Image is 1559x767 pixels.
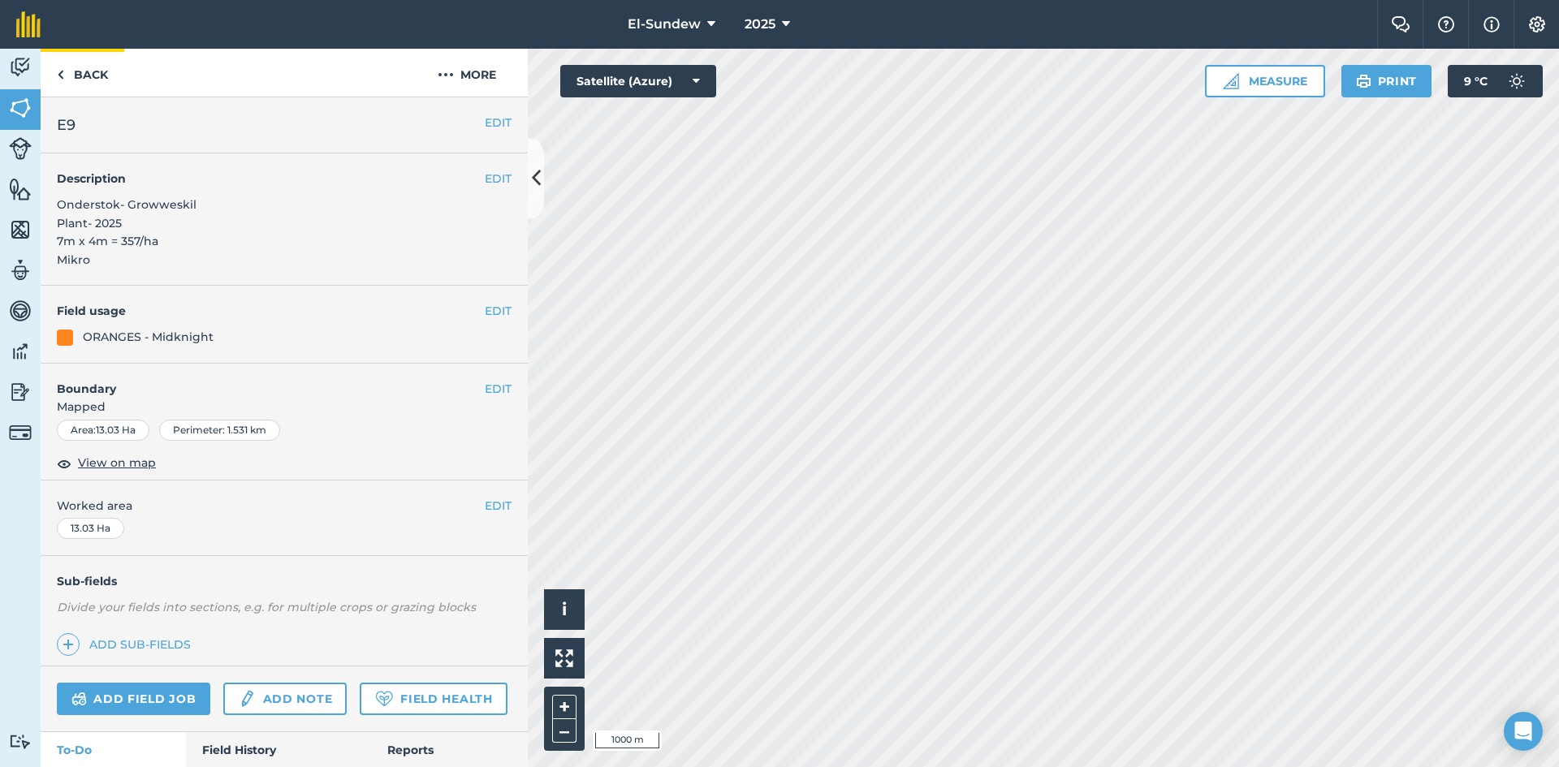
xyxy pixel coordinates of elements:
img: svg+xml;base64,PHN2ZyB4bWxucz0iaHR0cDovL3d3dy53My5vcmcvMjAwMC9zdmciIHdpZHRoPSIxNCIgaGVpZ2h0PSIyNC... [63,635,74,654]
img: svg+xml;base64,PHN2ZyB4bWxucz0iaHR0cDovL3d3dy53My5vcmcvMjAwMC9zdmciIHdpZHRoPSIyMCIgaGVpZ2h0PSIyNC... [438,65,454,84]
span: 2025 [745,15,775,34]
img: svg+xml;base64,PD94bWwgdmVyc2lvbj0iMS4wIiBlbmNvZGluZz0idXRmLTgiPz4KPCEtLSBHZW5lcmF0b3I6IEFkb2JlIE... [1501,65,1533,97]
img: svg+xml;base64,PHN2ZyB4bWxucz0iaHR0cDovL3d3dy53My5vcmcvMjAwMC9zdmciIHdpZHRoPSI1NiIgaGVpZ2h0PSI2MC... [9,218,32,242]
div: Area : 13.03 Ha [57,420,149,441]
h4: Sub-fields [41,572,528,590]
img: svg+xml;base64,PD94bWwgdmVyc2lvbj0iMS4wIiBlbmNvZGluZz0idXRmLTgiPz4KPCEtLSBHZW5lcmF0b3I6IEFkb2JlIE... [9,380,32,404]
button: Satellite (Azure) [560,65,716,97]
img: svg+xml;base64,PD94bWwgdmVyc2lvbj0iMS4wIiBlbmNvZGluZz0idXRmLTgiPz4KPCEtLSBHZW5lcmF0b3I6IEFkb2JlIE... [9,421,32,444]
span: i [562,599,567,619]
img: svg+xml;base64,PD94bWwgdmVyc2lvbj0iMS4wIiBlbmNvZGluZz0idXRmLTgiPz4KPCEtLSBHZW5lcmF0b3I6IEFkb2JlIE... [9,339,32,364]
img: A cog icon [1527,16,1547,32]
button: + [552,695,577,719]
span: E9 [57,114,76,136]
img: svg+xml;base64,PD94bWwgdmVyc2lvbj0iMS4wIiBlbmNvZGluZz0idXRmLTgiPz4KPCEtLSBHZW5lcmF0b3I6IEFkb2JlIE... [71,689,87,709]
button: – [552,719,577,743]
img: svg+xml;base64,PHN2ZyB4bWxucz0iaHR0cDovL3d3dy53My5vcmcvMjAwMC9zdmciIHdpZHRoPSIxOSIgaGVpZ2h0PSIyNC... [1356,71,1371,91]
img: svg+xml;base64,PD94bWwgdmVyc2lvbj0iMS4wIiBlbmNvZGluZz0idXRmLTgiPz4KPCEtLSBHZW5lcmF0b3I6IEFkb2JlIE... [9,734,32,749]
span: View on map [78,454,156,472]
h4: Field usage [57,302,485,320]
button: EDIT [485,170,512,187]
img: svg+xml;base64,PD94bWwgdmVyc2lvbj0iMS4wIiBlbmNvZGluZz0idXRmLTgiPz4KPCEtLSBHZW5lcmF0b3I6IEFkb2JlIE... [238,689,256,709]
a: Add note [223,683,347,715]
img: A question mark icon [1436,16,1456,32]
h4: Description [57,170,512,187]
div: ORANGES - Midknight [83,328,214,346]
img: svg+xml;base64,PD94bWwgdmVyc2lvbj0iMS4wIiBlbmNvZGluZz0idXRmLTgiPz4KPCEtLSBHZW5lcmF0b3I6IEFkb2JlIE... [9,258,32,282]
img: svg+xml;base64,PHN2ZyB4bWxucz0iaHR0cDovL3d3dy53My5vcmcvMjAwMC9zdmciIHdpZHRoPSI5IiBoZWlnaHQ9IjI0Ii... [57,65,64,84]
h4: Boundary [41,364,485,398]
button: EDIT [485,380,512,398]
span: El-Sundew [628,15,701,34]
span: Onderstok- Growweskil Plant- 2025 7m x 4m = 357/ha Mikro [57,197,196,266]
span: 9 ° C [1464,65,1488,97]
a: Back [41,49,124,97]
em: Divide your fields into sections, e.g. for multiple crops or grazing blocks [57,600,476,614]
a: Add field job [57,683,210,715]
img: Ruler icon [1223,73,1239,89]
button: i [544,589,585,630]
button: Measure [1205,65,1325,97]
img: svg+xml;base64,PD94bWwgdmVyc2lvbj0iMS4wIiBlbmNvZGluZz0idXRmLTgiPz4KPCEtLSBHZW5lcmF0b3I6IEFkb2JlIE... [9,137,32,160]
img: svg+xml;base64,PHN2ZyB4bWxucz0iaHR0cDovL3d3dy53My5vcmcvMjAwMC9zdmciIHdpZHRoPSIxNyIgaGVpZ2h0PSIxNy... [1483,15,1500,34]
img: Four arrows, one pointing top left, one top right, one bottom right and the last bottom left [555,649,573,667]
div: 13.03 Ha [57,518,124,539]
a: Field Health [360,683,507,715]
div: Perimeter : 1.531 km [159,420,280,441]
span: Worked area [57,497,512,515]
img: svg+xml;base64,PHN2ZyB4bWxucz0iaHR0cDovL3d3dy53My5vcmcvMjAwMC9zdmciIHdpZHRoPSIxOCIgaGVpZ2h0PSIyNC... [57,454,71,473]
button: Print [1341,65,1432,97]
img: svg+xml;base64,PHN2ZyB4bWxucz0iaHR0cDovL3d3dy53My5vcmcvMjAwMC9zdmciIHdpZHRoPSI1NiIgaGVpZ2h0PSI2MC... [9,96,32,120]
button: 9 °C [1448,65,1543,97]
img: svg+xml;base64,PHN2ZyB4bWxucz0iaHR0cDovL3d3dy53My5vcmcvMjAwMC9zdmciIHdpZHRoPSI1NiIgaGVpZ2h0PSI2MC... [9,177,32,201]
img: svg+xml;base64,PD94bWwgdmVyc2lvbj0iMS4wIiBlbmNvZGluZz0idXRmLTgiPz4KPCEtLSBHZW5lcmF0b3I6IEFkb2JlIE... [9,55,32,80]
a: Add sub-fields [57,633,197,656]
button: EDIT [485,302,512,320]
button: EDIT [485,114,512,131]
span: Mapped [41,398,528,416]
img: Two speech bubbles overlapping with the left bubble in the forefront [1391,16,1410,32]
button: EDIT [485,497,512,515]
button: View on map [57,454,156,473]
div: Open Intercom Messenger [1504,712,1543,751]
img: fieldmargin Logo [16,11,41,37]
button: More [406,49,528,97]
img: svg+xml;base64,PD94bWwgdmVyc2lvbj0iMS4wIiBlbmNvZGluZz0idXRmLTgiPz4KPCEtLSBHZW5lcmF0b3I6IEFkb2JlIE... [9,299,32,323]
